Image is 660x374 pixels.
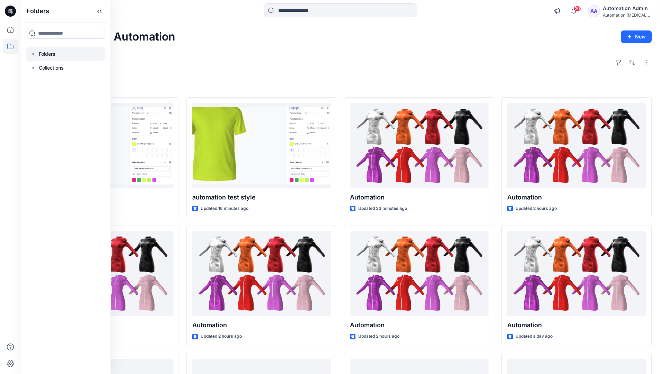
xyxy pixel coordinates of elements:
[516,333,553,340] p: Updated a day ago
[201,205,248,212] p: Updated 16 minutes ago
[603,4,651,12] div: Automation Admin
[358,333,399,340] p: Updated 2 hours ago
[192,231,331,317] a: Automation
[350,193,489,202] p: Automation
[350,231,489,317] a: Automation
[192,320,331,330] p: Automation
[507,320,646,330] p: Automation
[507,231,646,317] a: Automation
[603,12,651,18] div: Automation [MEDICAL_DATA]...
[192,103,331,189] a: automation test style
[358,205,407,212] p: Updated 33 minutes ago
[29,82,652,90] h4: Styles
[507,193,646,202] p: Automation
[573,6,581,11] span: 20
[507,103,646,189] a: Automation
[350,320,489,330] p: Automation
[192,193,331,202] p: automation test style
[588,5,600,17] div: AA
[350,103,489,189] a: Automation
[621,30,652,43] button: New
[516,205,557,212] p: Updated 2 hours ago
[201,333,242,340] p: Updated 2 hours ago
